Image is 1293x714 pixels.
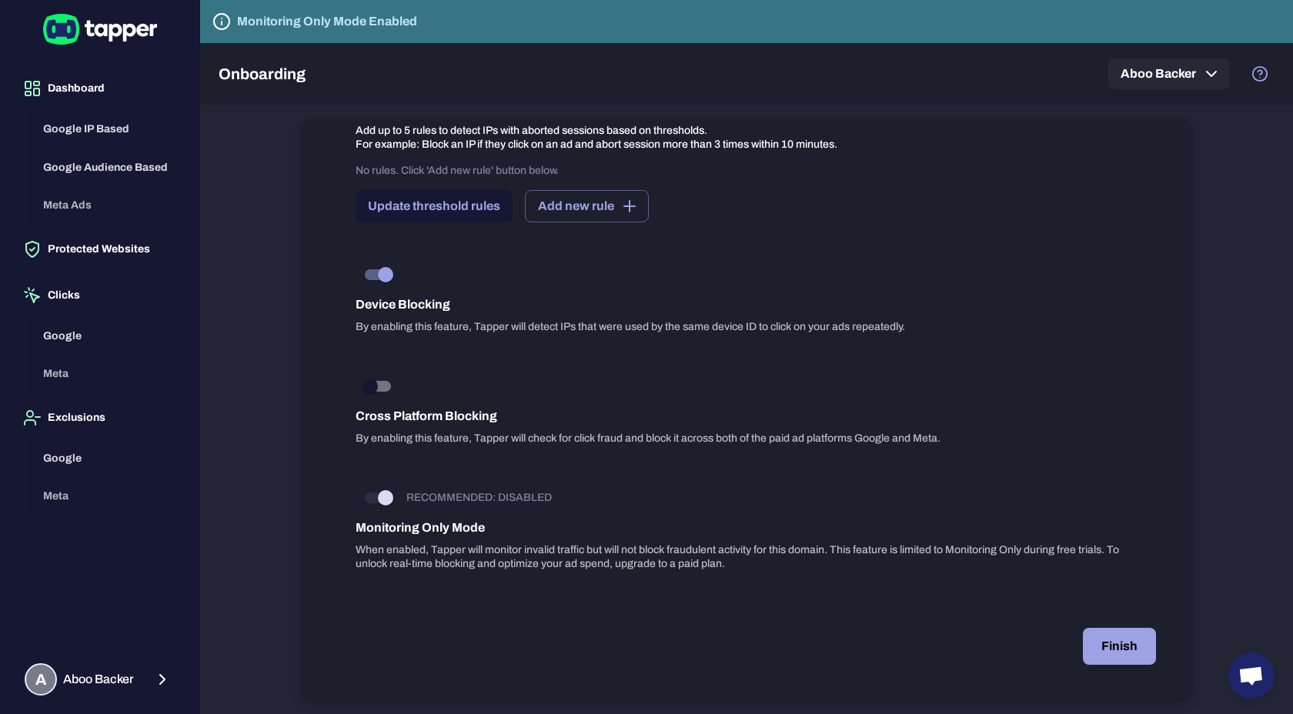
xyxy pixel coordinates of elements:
[31,328,187,341] a: Google
[356,295,1138,314] h6: Device Blocking
[31,317,187,355] button: Google
[12,81,187,94] a: Dashboard
[356,519,1138,537] h6: Monitoring Only Mode
[12,67,187,110] button: Dashboard
[356,124,837,152] p: Add up to 5 rules to detect IPs with aborted sessions based on thresholds. For example: Block an ...
[356,320,1138,334] p: By enabling this feature, Tapper will detect IPs that were used by the same device ID to click on...
[31,148,187,187] button: Google Audience Based
[31,439,187,478] button: Google
[31,110,187,148] button: Google IP Based
[356,164,559,178] p: No rules. Click 'Add new rule' button below.
[1108,58,1230,89] button: Aboo Backer
[12,274,187,317] button: Clicks
[356,407,1138,425] h6: Cross Platform Blocking
[406,491,552,505] p: RECOMMENDED: DISABLED
[1083,628,1156,665] button: Finish
[12,228,187,271] button: Protected Websites
[1228,652,1275,699] a: Open chat
[25,663,57,696] div: A
[12,242,187,255] a: Protected Websites
[63,672,134,687] span: Aboo Backer
[31,159,187,172] a: Google Audience Based
[219,65,306,83] h5: Onboarding
[12,657,187,702] button: AAboo Backer
[31,450,187,463] a: Google
[525,190,649,222] button: Add new rule
[356,432,1138,445] p: By enabling this feature, Tapper will check for click fraud and block it across both of the paid ...
[12,288,187,301] a: Clicks
[31,122,187,135] a: Google IP Based
[237,12,417,31] h6: Monitoring Only Mode Enabled
[356,543,1138,571] p: When enabled, Tapper will monitor invalid traffic but will not block fraudulent activity for this...
[12,396,187,439] button: Exclusions
[356,190,513,222] button: Update threshold rules
[212,12,231,31] svg: Tapper is not blocking any fraudulent activity for this domain
[12,410,187,423] a: Exclusions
